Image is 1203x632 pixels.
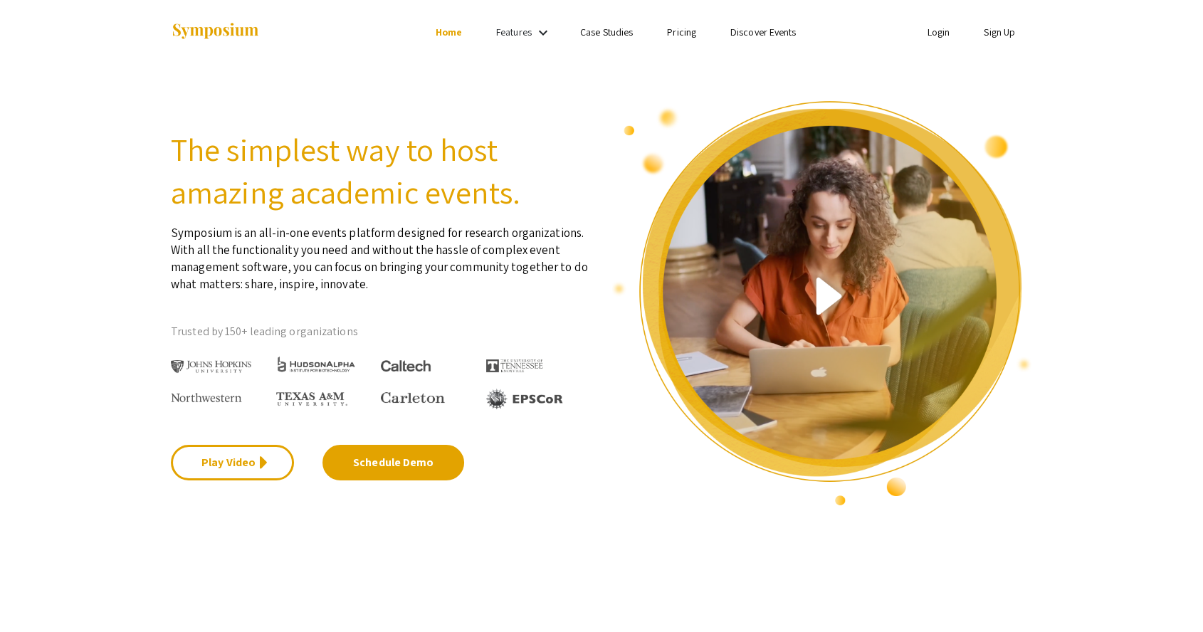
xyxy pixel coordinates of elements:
a: Schedule Demo [322,445,464,480]
img: video overview of Symposium [612,100,1032,507]
a: Pricing [667,26,696,38]
img: Carleton [381,392,445,404]
a: Home [436,26,462,38]
img: Caltech [381,360,431,372]
img: Northwestern [171,393,242,401]
img: The University of Tennessee [486,359,543,372]
a: Case Studies [580,26,633,38]
iframe: Chat [11,568,61,621]
h2: The simplest way to host amazing academic events. [171,128,591,214]
p: Symposium is an all-in-one events platform designed for research organizations. With all the func... [171,214,591,293]
img: EPSCOR [486,389,564,409]
a: Sign Up [984,26,1015,38]
img: Texas A&M University [276,392,347,406]
img: HudsonAlpha [276,356,357,372]
p: Trusted by 150+ leading organizations [171,321,591,342]
a: Discover Events [730,26,797,38]
img: Symposium by ForagerOne [171,22,260,41]
a: Login [928,26,950,38]
mat-icon: Expand Features list [535,24,552,41]
img: Johns Hopkins University [171,360,251,374]
a: Play Video [171,445,294,480]
a: Features [496,26,532,38]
